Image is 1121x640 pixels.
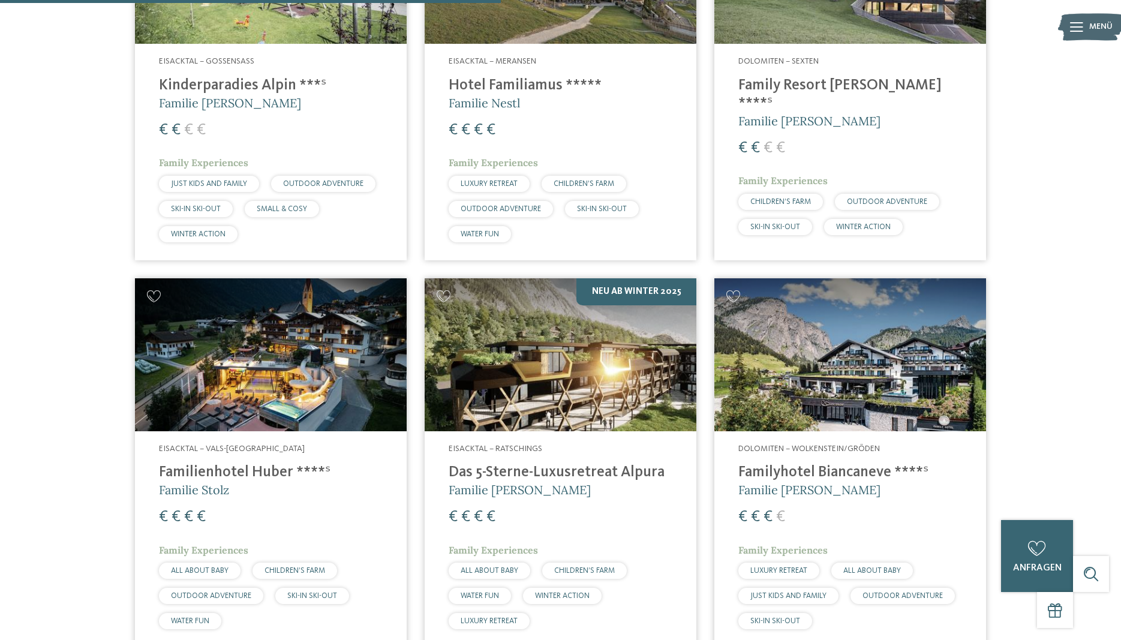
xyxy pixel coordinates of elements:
[738,113,880,128] span: Familie [PERSON_NAME]
[738,175,828,187] span: Family Experiences
[862,592,943,600] span: OUTDOOR ADVENTURE
[461,617,518,625] span: LUXURY RETREAT
[461,122,470,138] span: €
[171,180,247,188] span: JUST KIDS AND FAMILY
[171,567,229,575] span: ALL ABOUT BABY
[554,567,615,575] span: CHILDREN’S FARM
[172,509,181,525] span: €
[750,198,811,206] span: CHILDREN’S FARM
[171,617,209,625] span: WATER FUN
[159,122,168,138] span: €
[750,617,800,625] span: SKI-IN SKI-OUT
[159,77,383,95] h4: Kinderparadies Alpin ***ˢ
[159,482,229,497] span: Familie Stolz
[197,509,206,525] span: €
[577,205,627,213] span: SKI-IN SKI-OUT
[283,180,363,188] span: OUTDOOR ADVENTURE
[750,592,827,600] span: JUST KIDS AND FAMILY
[738,444,880,453] span: Dolomiten – Wolkenstein/Gröden
[738,482,880,497] span: Familie [PERSON_NAME]
[474,509,483,525] span: €
[486,122,495,138] span: €
[449,57,536,65] span: Eisacktal – Meransen
[486,509,495,525] span: €
[159,157,248,169] span: Family Experiences
[751,509,760,525] span: €
[425,278,696,431] img: Familienhotels gesucht? Hier findet ihr die besten!
[159,464,383,482] h4: Familienhotel Huber ****ˢ
[738,57,819,65] span: Dolomiten – Sexten
[776,140,785,156] span: €
[1001,520,1073,592] a: anfragen
[461,230,499,238] span: WATER FUN
[738,140,747,156] span: €
[184,509,193,525] span: €
[738,464,962,482] h4: Familyhotel Biancaneve ****ˢ
[474,122,483,138] span: €
[836,223,891,231] span: WINTER ACTION
[449,509,458,525] span: €
[535,592,590,600] span: WINTER ACTION
[554,180,614,188] span: CHILDREN’S FARM
[449,122,458,138] span: €
[738,77,962,113] h4: Family Resort [PERSON_NAME] ****ˢ
[461,180,518,188] span: LUXURY RETREAT
[172,122,181,138] span: €
[738,509,747,525] span: €
[159,544,248,556] span: Family Experiences
[135,278,407,431] img: Familienhotels gesucht? Hier findet ihr die besten!
[751,140,760,156] span: €
[449,464,672,482] h4: Das 5-Sterne-Luxusretreat Alpura
[265,567,325,575] span: CHILDREN’S FARM
[197,122,206,138] span: €
[159,57,254,65] span: Eisacktal – Gossensass
[159,444,305,453] span: Eisacktal – Vals-[GEOGRAPHIC_DATA]
[171,230,226,238] span: WINTER ACTION
[750,223,800,231] span: SKI-IN SKI-OUT
[461,509,470,525] span: €
[449,544,538,556] span: Family Experiences
[764,509,773,525] span: €
[449,444,542,453] span: Eisacktal – Ratschings
[171,592,251,600] span: OUTDOOR ADVENTURE
[449,482,591,497] span: Familie [PERSON_NAME]
[287,592,337,600] span: SKI-IN SKI-OUT
[1013,563,1062,573] span: anfragen
[184,122,193,138] span: €
[843,567,901,575] span: ALL ABOUT BABY
[171,205,221,213] span: SKI-IN SKI-OUT
[449,157,538,169] span: Family Experiences
[159,509,168,525] span: €
[461,567,518,575] span: ALL ABOUT BABY
[461,205,541,213] span: OUTDOOR ADVENTURE
[159,95,301,110] span: Familie [PERSON_NAME]
[776,509,785,525] span: €
[461,592,499,600] span: WATER FUN
[847,198,927,206] span: OUTDOOR ADVENTURE
[750,567,807,575] span: LUXURY RETREAT
[714,278,986,431] img: Familienhotels gesucht? Hier findet ihr die besten!
[738,544,828,556] span: Family Experiences
[764,140,773,156] span: €
[257,205,307,213] span: SMALL & COSY
[449,95,520,110] span: Familie Nestl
